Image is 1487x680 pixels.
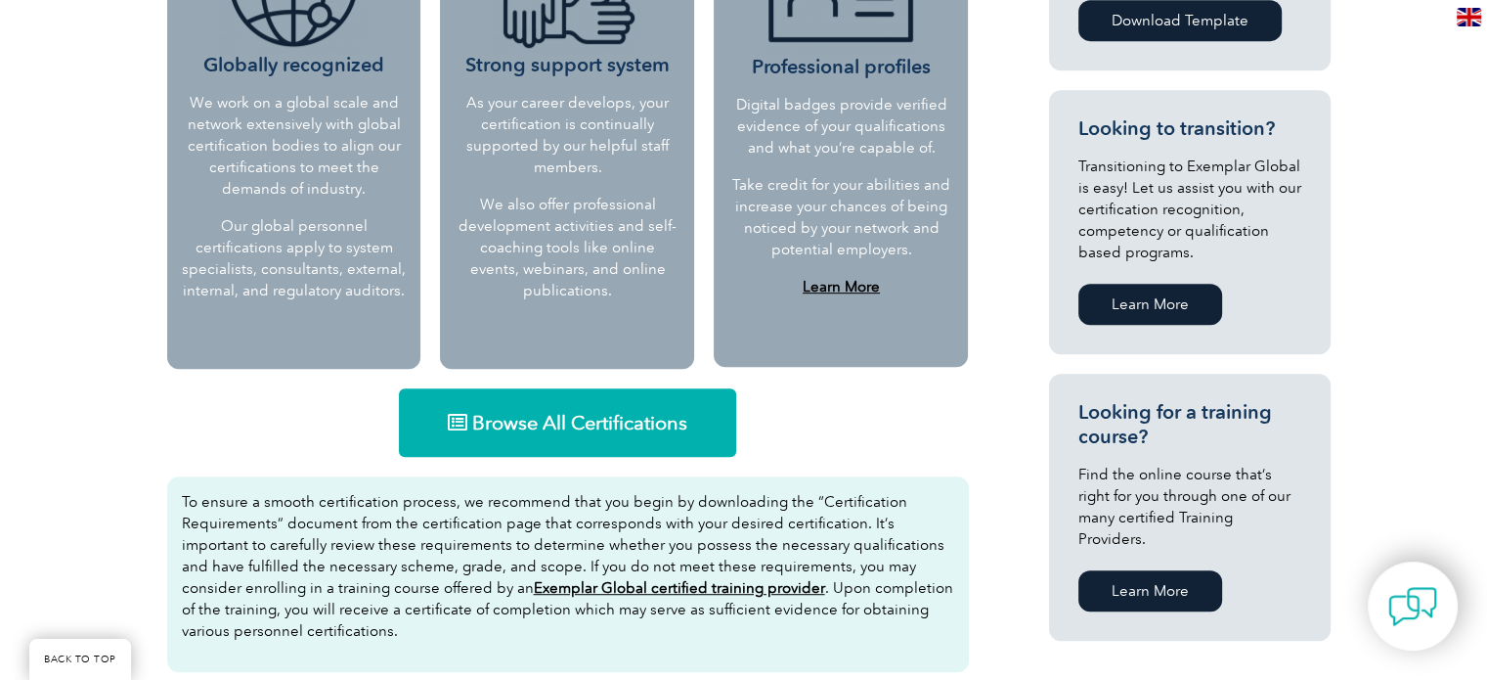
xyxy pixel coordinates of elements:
img: en [1457,8,1481,26]
p: Transitioning to Exemplar Global is easy! Let us assist you with our certification recognition, c... [1078,156,1301,263]
a: Learn More [803,278,880,295]
a: Learn More [1078,284,1222,325]
a: BACK TO TOP [29,639,131,680]
h3: Looking to transition? [1078,116,1301,141]
p: As your career develops, your certification is continually supported by our helpful staff members. [455,92,679,178]
a: Exemplar Global certified training provider [534,579,825,597]
p: Take credit for your abilities and increase your chances of being noticed by your network and pot... [730,174,951,260]
h3: Looking for a training course? [1078,400,1301,449]
p: Find the online course that’s right for you through one of our many certified Training Providers. [1078,464,1301,550]
a: Browse All Certifications [399,388,736,457]
p: Our global personnel certifications apply to system specialists, consultants, external, internal,... [182,215,407,301]
p: We work on a global scale and network extensively with global certification bodies to align our c... [182,92,407,200]
p: Digital badges provide verified evidence of your qualifications and what you’re capable of. [730,94,951,159]
a: Learn More [1078,570,1222,612]
p: To ensure a smooth certification process, we recommend that you begin by downloading the “Certifi... [182,491,954,642]
span: Browse All Certifications [472,413,687,432]
p: We also offer professional development activities and self-coaching tools like online events, web... [455,194,679,301]
img: contact-chat.png [1388,582,1437,631]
